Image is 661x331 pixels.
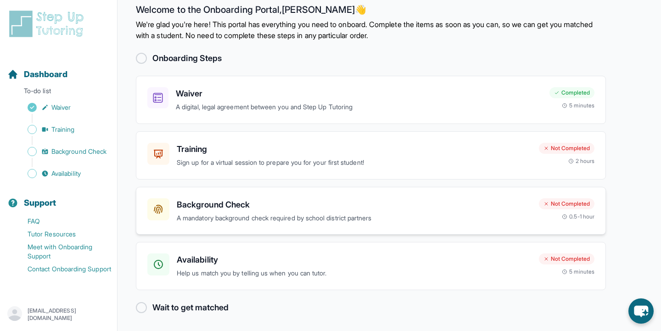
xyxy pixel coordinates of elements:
a: Dashboard [7,68,67,81]
h2: Onboarding Steps [152,52,222,65]
a: Waiver [7,101,117,114]
a: WaiverA digital, legal agreement between you and Step Up TutoringCompleted5 minutes [136,76,606,124]
img: logo [7,9,89,39]
h3: Availability [177,253,532,266]
div: Not Completed [539,198,594,209]
div: Not Completed [539,143,594,154]
h3: Training [177,143,532,156]
a: Contact Onboarding Support [7,263,117,275]
a: FAQ [7,215,117,228]
a: Meet with Onboarding Support [7,241,117,263]
span: Training [51,125,75,134]
p: [EMAIL_ADDRESS][DOMAIN_NAME] [28,307,110,322]
span: Availability [51,169,81,178]
a: TrainingSign up for a virtual session to prepare you for your first student!Not Completed2 hours [136,131,606,180]
span: Support [24,196,56,209]
span: Waiver [51,103,71,112]
p: A digital, legal agreement between you and Step Up Tutoring [176,102,542,112]
div: 0.5-1 hour [562,213,594,220]
button: [EMAIL_ADDRESS][DOMAIN_NAME] [7,306,110,323]
p: Sign up for a virtual session to prepare you for your first student! [177,157,532,168]
button: chat-button [628,298,654,324]
a: Background Check [7,145,117,158]
span: Dashboard [24,68,67,81]
button: Dashboard [4,53,113,84]
div: 2 hours [568,157,595,165]
a: Availability [7,167,117,180]
h2: Wait to get matched [152,301,229,314]
p: To-do list [4,86,113,99]
a: Tutor Resources [7,228,117,241]
div: 5 minutes [562,268,594,275]
a: Training [7,123,117,136]
p: A mandatory background check required by school district partners [177,213,532,224]
p: We're glad you're here! This portal has everything you need to onboard. Complete the items as soo... [136,19,606,41]
h3: Waiver [176,87,542,100]
div: 5 minutes [562,102,594,109]
span: Background Check [51,147,106,156]
a: AvailabilityHelp us match you by telling us when you can tutor.Not Completed5 minutes [136,242,606,290]
h2: Welcome to the Onboarding Portal, [PERSON_NAME] 👋 [136,4,606,19]
button: Support [4,182,113,213]
div: Completed [549,87,594,98]
a: Background CheckA mandatory background check required by school district partnersNot Completed0.5... [136,187,606,235]
h3: Background Check [177,198,532,211]
p: Help us match you by telling us when you can tutor. [177,268,532,279]
div: Not Completed [539,253,594,264]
